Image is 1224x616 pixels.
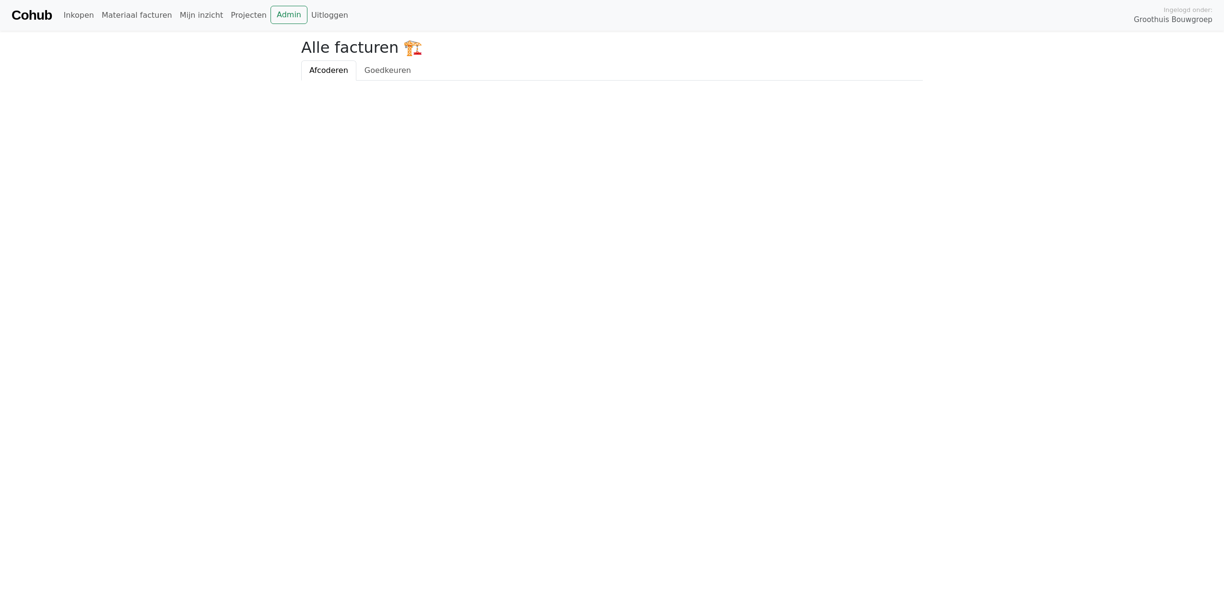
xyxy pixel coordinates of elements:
span: Goedkeuren [365,66,411,75]
h2: Alle facturen 🏗️ [301,38,923,57]
a: Cohub [12,4,52,27]
a: Materiaal facturen [98,6,176,25]
a: Uitloggen [307,6,352,25]
a: Inkopen [59,6,97,25]
a: Afcoderen [301,60,356,81]
a: Mijn inzicht [176,6,227,25]
span: Ingelogd onder: [1164,5,1212,14]
span: Groothuis Bouwgroep [1134,14,1212,25]
a: Goedkeuren [356,60,419,81]
a: Admin [271,6,307,24]
a: Projecten [227,6,271,25]
span: Afcoderen [309,66,348,75]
